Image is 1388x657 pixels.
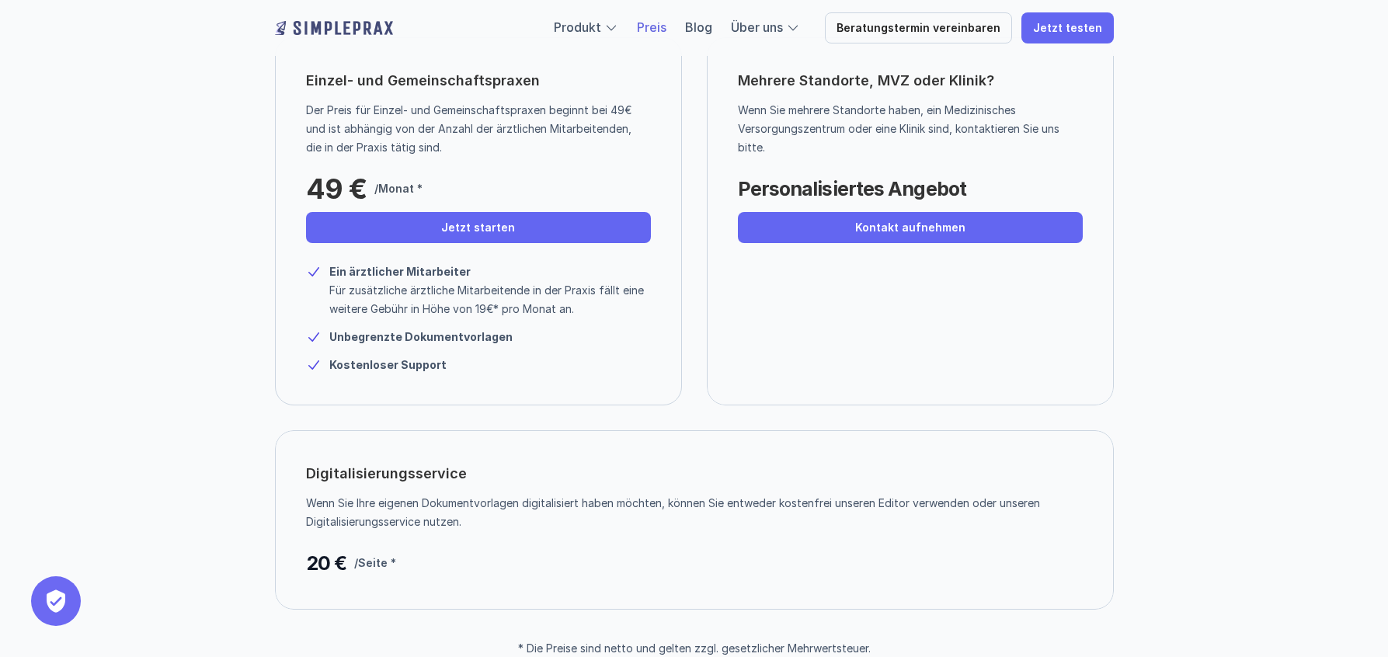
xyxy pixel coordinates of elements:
p: Jetzt starten [441,221,515,235]
p: Personalisiertes Angebot [738,173,966,204]
p: Jetzt testen [1033,22,1102,35]
a: Beratungstermin vereinbaren [825,12,1012,43]
p: Der Preis für Einzel- und Gemeinschaftspraxen beginnt bei 49€ und ist abhängig von der Anzahl der... [306,101,639,157]
p: /Monat * [374,179,423,198]
a: Preis [637,19,666,35]
p: Für zusätzliche ärztliche Mitarbeitende in der Praxis fällt eine weitere Gebühr in Höhe von 19€* ... [329,281,651,318]
a: Über uns [731,19,783,35]
strong: Unbegrenzte Dokumentvorlagen [329,330,513,343]
p: Digitalisierungsservice [306,461,467,486]
p: 20 € [306,547,346,579]
p: Mehrere Standorte, MVZ oder Klinik? [738,68,1083,93]
strong: Ein ärztlicher Mitarbeiter [329,265,471,278]
a: Produkt [554,19,601,35]
p: Einzel- und Gemeinschaftspraxen [306,68,540,93]
p: Wenn Sie mehrere Standorte haben, ein Medizinisches Versorgungszentrum oder eine Klinik sind, kon... [738,101,1071,157]
a: Kontakt aufnehmen [738,212,1083,243]
a: Blog [685,19,712,35]
p: Wenn Sie Ihre eigenen Dokumentvorlagen digitalisiert haben möchten, können Sie entweder kostenfre... [306,494,1071,531]
p: /Seite * [354,554,396,572]
a: Jetzt starten [306,212,651,243]
a: Jetzt testen [1021,12,1114,43]
p: 49 € [306,173,367,204]
p: Kontakt aufnehmen [855,221,965,235]
p: * Die Preise sind netto und gelten zzgl. gesetzlicher Mehrwertsteuer. [518,642,871,655]
strong: Kostenloser Support [329,358,447,371]
p: Beratungstermin vereinbaren [837,22,1000,35]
